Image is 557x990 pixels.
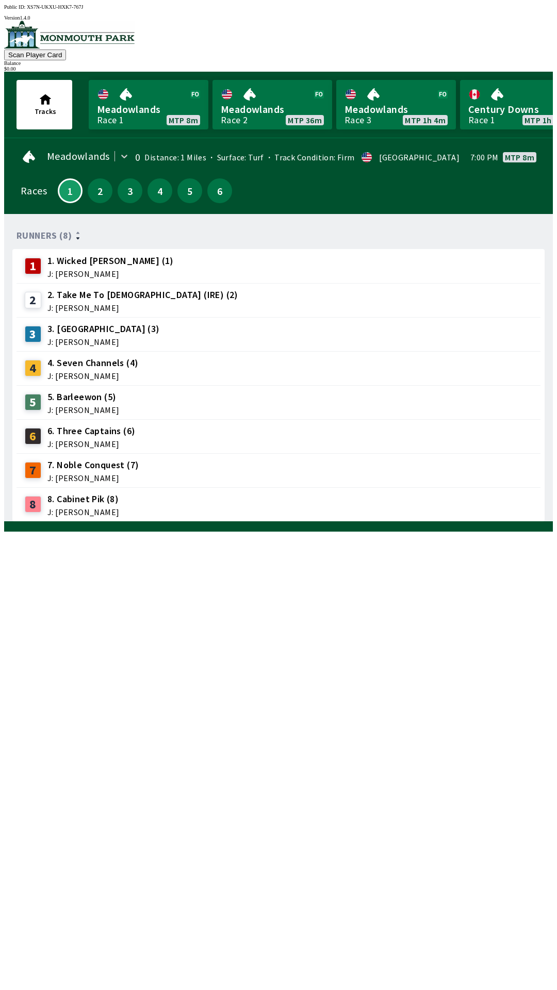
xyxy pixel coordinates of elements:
span: XS7N-UKXU-HXK7-767J [27,4,83,10]
div: 8 [25,496,41,513]
span: MTP 1h 4m [405,116,446,124]
span: J: [PERSON_NAME] [47,338,160,346]
span: 5 [180,187,200,194]
button: Tracks [17,80,72,129]
div: Race 1 [97,116,124,124]
button: 5 [177,178,202,203]
span: Surface: Turf [206,152,264,162]
div: Race 2 [221,116,248,124]
span: 3. [GEOGRAPHIC_DATA] (3) [47,322,160,336]
span: 5. Barleewon (5) [47,390,119,404]
span: Distance: 1 Miles [144,152,206,162]
span: MTP 8m [169,116,198,124]
a: MeadowlandsRace 2MTP 36m [212,80,332,129]
div: $ 0.00 [4,66,553,72]
a: MeadowlandsRace 1MTP 8m [89,80,208,129]
button: 2 [88,178,112,203]
span: Meadowlands [97,103,200,116]
div: Races [21,187,47,195]
span: Runners (8) [17,232,72,240]
span: Tracks [35,107,56,116]
div: 4 [25,360,41,376]
div: 1 [25,258,41,274]
div: Version 1.4.0 [4,15,553,21]
span: 8. Cabinet Pik (8) [47,492,119,506]
span: 7. Noble Conquest (7) [47,458,139,472]
span: 2 [90,187,110,194]
span: Meadowlands [221,103,324,116]
img: venue logo [4,21,135,48]
div: Runners (8) [17,230,540,241]
span: 6. Three Captains (6) [47,424,135,438]
button: 1 [58,178,83,203]
span: 2. Take Me To [DEMOGRAPHIC_DATA] (IRE) (2) [47,288,238,302]
span: J: [PERSON_NAME] [47,406,119,414]
div: [GEOGRAPHIC_DATA] [379,153,460,161]
div: 2 [25,292,41,308]
span: 1 [61,188,79,193]
button: 4 [148,178,172,203]
span: J: [PERSON_NAME] [47,304,238,312]
div: 5 [25,394,41,410]
div: Race 1 [468,116,495,124]
div: Public ID: [4,4,553,10]
span: 3 [120,187,140,194]
div: 3 [25,326,41,342]
span: 1. Wicked [PERSON_NAME] (1) [47,254,174,268]
span: Meadowlands [47,152,109,160]
button: 6 [207,178,232,203]
span: Track Condition: Firm [264,152,355,162]
span: J: [PERSON_NAME] [47,440,135,448]
div: 0 [135,153,140,161]
span: MTP 36m [288,116,322,124]
span: Meadowlands [345,103,448,116]
button: 3 [118,178,142,203]
span: J: [PERSON_NAME] [47,270,174,278]
span: 4. Seven Channels (4) [47,356,138,370]
span: J: [PERSON_NAME] [47,508,119,516]
a: MeadowlandsRace 3MTP 1h 4m [336,80,456,129]
span: MTP 8m [505,153,534,161]
span: 7:00 PM [470,153,499,161]
div: 7 [25,462,41,478]
span: 4 [150,187,170,194]
div: 6 [25,428,41,444]
span: J: [PERSON_NAME] [47,372,138,380]
span: J: [PERSON_NAME] [47,474,139,482]
span: 6 [210,187,230,194]
div: Race 3 [345,116,371,124]
div: Balance [4,60,553,66]
button: Scan Player Card [4,49,66,60]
